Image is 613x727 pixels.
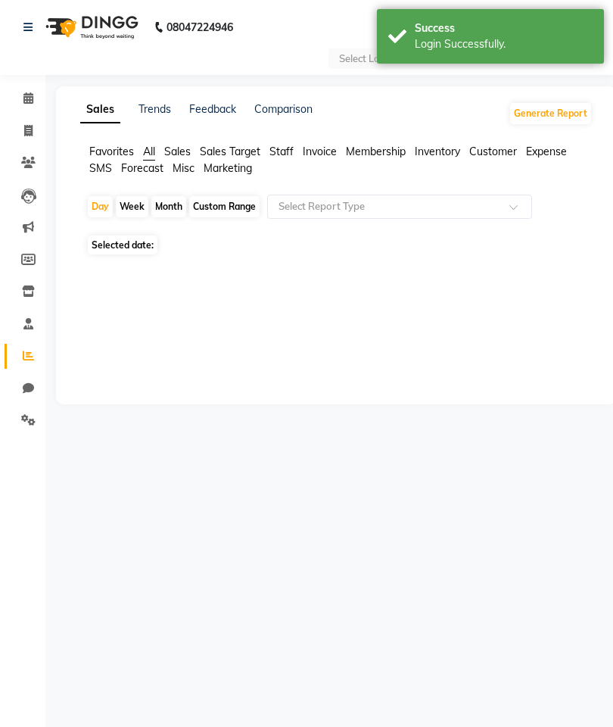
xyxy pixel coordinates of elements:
a: Sales [80,96,120,123]
span: Marketing [204,161,252,175]
span: SMS [89,161,112,175]
a: Comparison [254,102,313,116]
div: Month [151,196,186,217]
a: Feedback [189,102,236,116]
span: Sales Target [200,145,260,158]
span: Favorites [89,145,134,158]
div: Success [415,20,593,36]
div: Select Location [339,51,409,67]
span: Customer [469,145,517,158]
img: logo [39,6,142,48]
span: Membership [346,145,406,158]
div: Custom Range [189,196,260,217]
button: Generate Report [510,103,591,124]
span: Sales [164,145,191,158]
span: Invoice [303,145,337,158]
div: Day [88,196,113,217]
span: Misc [173,161,194,175]
span: All [143,145,155,158]
span: Forecast [121,161,163,175]
span: Expense [526,145,567,158]
span: Staff [269,145,294,158]
div: Week [116,196,148,217]
a: Trends [138,102,171,116]
span: Inventory [415,145,460,158]
div: Login Successfully. [415,36,593,52]
span: Selected date: [88,236,157,254]
b: 08047224946 [166,6,233,48]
